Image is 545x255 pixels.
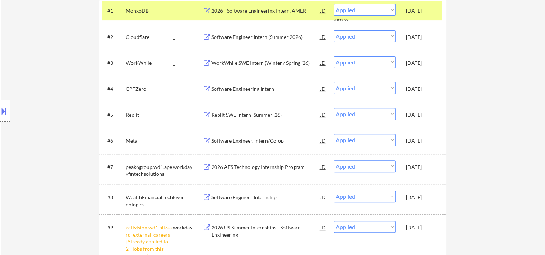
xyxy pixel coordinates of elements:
[126,111,173,118] div: Replit
[406,164,438,171] div: [DATE]
[334,17,362,23] div: success
[211,194,320,201] div: Software Engineer Internship
[126,33,173,41] div: Cloudflare
[107,33,120,41] div: #2
[320,108,327,121] div: JD
[406,224,438,231] div: [DATE]
[211,59,320,67] div: WorkWhile SWE Intern (Winter / Spring ’26)
[126,7,173,14] div: MongoDB
[320,191,327,203] div: JD
[126,137,173,144] div: Meta
[211,224,320,238] div: 2026 US Summer Internships - Software Engineering
[126,194,173,208] div: WealthFinancialTechnologies
[173,7,202,14] div: _
[173,194,202,201] div: lever
[173,164,202,171] div: workday
[173,111,202,118] div: _
[107,7,120,14] div: #1
[320,30,327,43] div: JD
[173,59,202,67] div: _
[107,194,120,201] div: #8
[211,85,320,93] div: Software Engineering Intern
[126,85,173,93] div: GPTZero
[406,85,438,93] div: [DATE]
[126,164,173,178] div: peak6group.wd1.apexfintechsolutions
[320,82,327,95] div: JD
[173,33,202,41] div: _
[126,59,173,67] div: WorkWhile
[107,224,120,231] div: #9
[320,160,327,173] div: JD
[406,7,438,14] div: [DATE]
[211,137,320,144] div: Software Engineer, Intern/Co-op
[211,33,320,41] div: Software Engineer Intern (Summer 2026)
[320,4,327,17] div: JD
[173,224,202,231] div: workday
[173,85,202,93] div: _
[406,59,438,67] div: [DATE]
[406,194,438,201] div: [DATE]
[320,134,327,147] div: JD
[211,111,320,118] div: Replit SWE Intern (Summer ’26)
[320,221,327,234] div: JD
[406,33,438,41] div: [DATE]
[320,56,327,69] div: JD
[406,111,438,118] div: [DATE]
[173,137,202,144] div: _
[211,164,320,171] div: 2026 AFS Technology Internship Program
[211,7,320,14] div: 2026 - Software Engineering Intern, AMER
[406,137,438,144] div: [DATE]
